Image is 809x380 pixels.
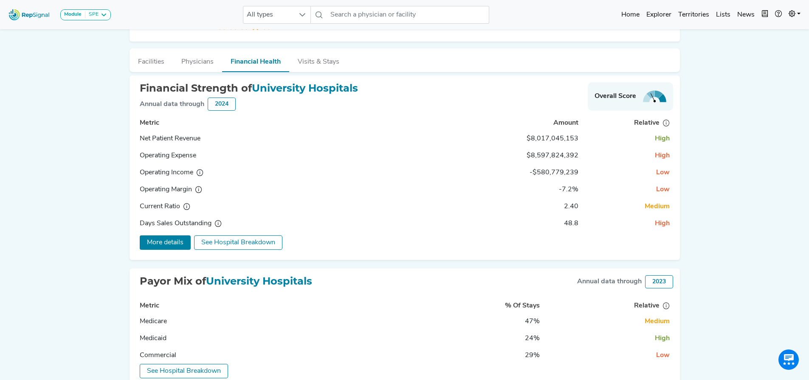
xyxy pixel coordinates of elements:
[645,318,670,325] span: Medium
[525,352,540,359] span: 29%
[643,90,666,103] img: strengthMeter2.10ce9edd.svg
[140,99,204,109] div: Annual data through
[416,299,543,313] th: % Of Stays
[140,350,225,360] div: Commercial
[656,169,670,176] span: Low
[734,6,758,23] a: News
[60,9,111,20] button: ModuleSPE
[206,275,312,287] span: University Hospitals
[289,48,348,71] button: Visits & Stays
[252,82,358,94] span: University Hospitals
[655,220,670,227] span: High
[140,201,453,212] div: Current Ratio
[85,11,99,18] div: SPE
[173,48,222,71] button: Physicians
[130,48,173,71] button: Facilities
[222,48,289,72] button: Financial Health
[543,299,673,313] th: Relative
[655,335,670,342] span: High
[530,169,578,176] span: -$580,779,239
[582,116,673,130] th: Relative
[140,168,453,178] div: Operating Income
[527,152,578,159] span: $8,597,824,392
[713,6,734,23] a: Lists
[645,203,670,210] span: Medium
[656,352,670,359] span: Low
[64,12,82,17] strong: Module
[564,220,578,227] span: 48.8
[147,368,221,374] span: See Hospital Breakdown
[618,6,643,23] a: Home
[201,239,275,246] span: See Hospital Breakdown
[140,184,453,195] div: Operating Margin
[758,6,772,23] button: Intel Book
[140,235,191,250] button: More details
[140,333,225,344] div: Medicaid
[525,335,540,342] span: 24%
[140,134,453,144] div: Net Patient Revenue
[655,152,670,159] span: High
[577,277,642,287] div: Annual data through
[136,116,457,130] th: Metric
[140,82,252,94] span: Financial Strength of
[559,186,578,193] span: -7.2%
[140,218,453,229] div: Days Sales Outstanding
[457,116,582,130] th: Amount
[194,235,282,250] button: See Hospital Breakdown
[243,6,294,23] span: All types
[527,135,578,142] span: $8,017,045,153
[525,318,540,325] span: 47%
[643,6,675,23] a: Explorer
[140,364,228,378] button: See Hospital Breakdown
[208,98,236,111] div: 2024
[140,275,206,287] span: Payor Mix of
[140,316,225,327] div: Medicare
[564,203,578,210] span: 2.40
[656,186,670,193] span: Low
[327,6,489,24] input: Search a physician or facility
[595,91,636,101] strong: Overall Score
[675,6,713,23] a: Territories
[136,299,416,313] th: Metric
[140,151,453,161] div: Operating Expense
[655,135,670,142] span: High
[645,275,673,288] div: 2023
